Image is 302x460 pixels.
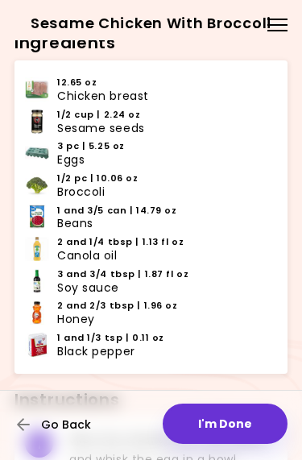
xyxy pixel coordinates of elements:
[14,31,288,56] h2: Ingredients
[57,139,125,153] span: 3 pc | 5.25 oz
[57,299,177,313] span: 2 and 2/3 tbsp | 1.96 oz
[41,418,91,431] span: Go Back
[57,122,145,135] span: Sesame seeds
[57,153,85,167] span: Eggs
[57,108,141,122] span: 1/2 cup | 2.24 oz
[57,267,188,281] span: 3 and 3/4 tbsp | 1.87 fl oz
[57,313,95,326] span: Honey
[57,217,93,230] span: Beans
[17,407,114,442] button: Go Back
[16,10,286,36] h2: Sesame Chicken With Broccoli
[163,404,288,444] button: I'm Done
[57,204,176,218] span: 1 and 3/5 can | 14.79 oz
[57,235,184,249] span: 2 and 1/4 tbsp | 1.13 fl oz
[14,387,288,413] h2: Instructions
[57,281,119,295] span: Soy sauce
[57,172,139,185] span: 1/2 pc | 10.06 oz
[57,249,118,263] span: Canola oil
[57,76,97,89] span: 12.65 oz
[57,185,105,199] span: Broccoli
[57,331,164,345] span: 1 and 1/3 tsp | 0.11 oz
[57,345,135,358] span: Black pepper
[57,89,149,103] span: Chicken breast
